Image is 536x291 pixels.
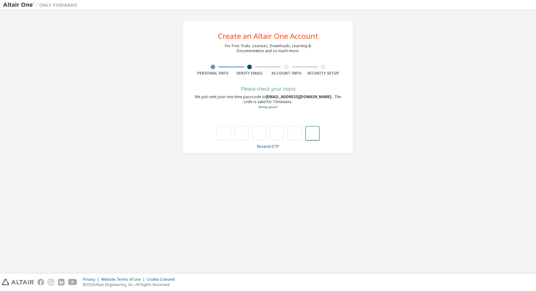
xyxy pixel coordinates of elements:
[58,279,65,285] img: linkedin.svg
[268,71,305,76] div: Account Info
[194,94,342,110] div: We just sent your one-time passcode to . The code is valid for 15 minutes.
[225,43,311,53] div: For Free Trials, Licenses, Downloads, Learning & Documentation and so much more.
[83,282,179,287] p: © 2025 Altair Engineering, Inc. All Rights Reserved.
[48,279,54,285] img: instagram.svg
[194,87,342,91] div: Please check your inbox
[305,71,342,76] div: Security Setup
[231,71,268,76] div: Verify Email
[147,277,179,282] div: Cookie Consent
[2,279,34,285] img: altair_logo.svg
[83,277,101,282] div: Privacy
[218,32,318,40] div: Create an Altair One Account
[68,279,77,285] img: youtube.svg
[258,105,278,109] a: Go back to the registration form
[257,144,279,149] a: Resend OTP
[194,71,231,76] div: Personal Info
[38,279,44,285] img: facebook.svg
[266,94,333,99] span: [EMAIL_ADDRESS][DOMAIN_NAME]
[3,2,81,8] img: Altair One
[101,277,147,282] div: Website Terms of Use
